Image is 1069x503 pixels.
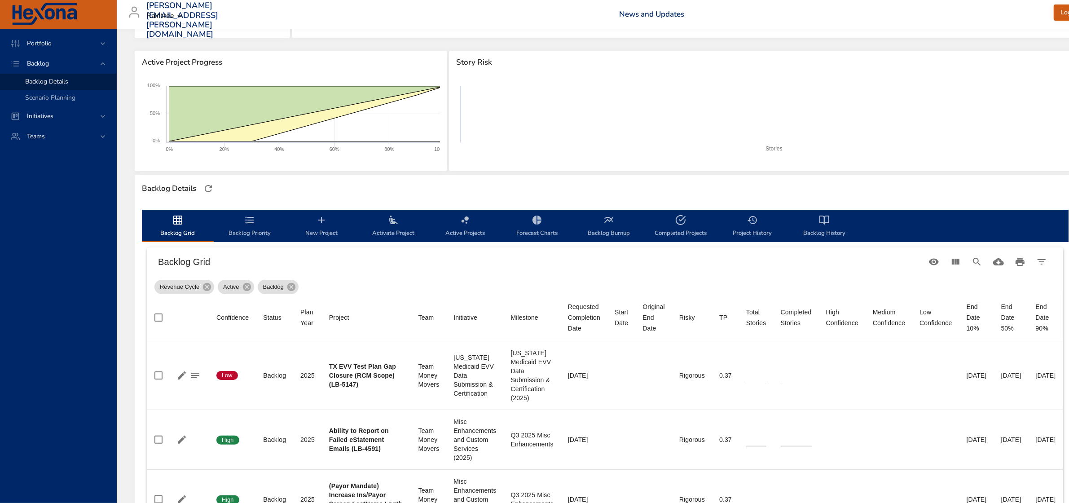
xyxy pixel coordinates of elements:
[1036,301,1056,334] div: End Date 90%
[300,371,315,380] div: 2025
[329,312,349,323] div: Project
[826,307,858,328] div: High Confidence
[139,181,199,196] div: Backlog Details
[147,215,208,238] span: Backlog Grid
[511,349,554,402] div: [US_STATE] Medicaid EVV Data Submission & Certification (2025)
[258,282,289,291] span: Backlog
[568,371,600,380] div: [DATE]
[146,9,185,23] div: Raintree
[642,301,664,334] span: Original End Date
[453,353,496,398] div: [US_STATE] Medicaid EVV Data Submission & Certification
[615,307,628,328] div: Start Date
[650,215,711,238] span: Completed Projects
[615,307,628,328] div: Sort
[329,427,389,452] b: Ability to Report on Failed eStatement Emails (LB-4591)
[300,435,315,444] div: 2025
[679,312,695,323] div: Sort
[1001,435,1021,444] div: [DATE]
[794,215,855,238] span: Backlog History
[274,146,284,152] text: 40%
[511,312,554,323] span: Milestone
[150,110,160,116] text: 50%
[216,436,239,444] span: High
[434,146,447,152] text: 100%
[218,282,244,291] span: Active
[263,312,282,323] div: Sort
[20,39,59,48] span: Portfolio
[511,312,538,323] div: Sort
[919,307,952,328] div: Low Confidence
[158,255,923,269] h6: Backlog Grid
[329,363,396,388] b: TX EVV Test Plan Gap Closure (RCM Scope) (LB-5147)
[175,369,189,382] button: Edit Project Details
[568,301,600,334] div: Sort
[1001,301,1021,334] div: End Date 50%
[1036,435,1056,444] div: [DATE]
[418,426,440,453] div: Team Money Movers
[679,312,705,323] span: Risky
[719,312,727,323] div: TP
[146,1,219,40] h3: [PERSON_NAME][EMAIL_ADDRESS][PERSON_NAME][DOMAIN_NAME]
[263,312,286,323] span: Status
[873,307,905,328] div: Sort
[202,182,215,195] button: Refresh Page
[746,307,766,328] div: Sort
[20,59,56,68] span: Backlog
[435,215,496,238] span: Active Projects
[945,251,966,273] button: View Columns
[142,210,1069,242] div: backlog-tab
[189,369,202,382] button: Project Notes
[826,307,858,328] div: Sort
[988,251,1009,273] button: Download CSV
[300,307,315,328] div: Sort
[765,146,782,152] text: Stories
[154,282,205,291] span: Revenue Cycle
[719,312,732,323] span: TP
[967,371,987,380] div: [DATE]
[20,132,52,141] span: Teams
[154,280,214,294] div: Revenue Cycle
[418,362,440,389] div: Team Money Movers
[147,247,1063,276] div: Table Toolbar
[781,307,812,328] div: Sort
[919,307,952,328] div: Sort
[263,312,282,323] div: Status
[218,280,254,294] div: Active
[1001,371,1021,380] div: [DATE]
[219,215,280,238] span: Backlog Priority
[300,307,315,328] div: Plan Year
[966,251,988,273] button: Search
[330,146,339,152] text: 60%
[453,312,477,323] div: Sort
[11,3,78,26] img: Hexona
[781,307,812,328] div: Completed Stories
[147,83,160,88] text: 100%
[258,280,299,294] div: Backlog
[25,93,75,102] span: Scenario Planning
[568,435,600,444] div: [DATE]
[568,301,600,334] div: Requested Completion Date
[175,433,189,446] button: Edit Project Details
[220,146,229,152] text: 20%
[746,307,766,328] span: Total Stories
[216,312,249,323] div: Sort
[418,312,434,323] div: Team
[506,215,567,238] span: Forecast Charts
[153,138,160,143] text: 0%
[1031,251,1052,273] button: Filter Table
[453,312,496,323] span: Initiative
[719,435,732,444] div: 0.37
[679,371,705,380] div: Rigorous
[1036,371,1056,380] div: [DATE]
[453,417,496,462] div: Misc Enhancements and Custom Services (2025)
[456,58,1069,67] span: Story Risk
[25,77,68,86] span: Backlog Details
[511,431,554,449] div: Q3 2025 Misc Enhancements
[967,301,987,334] div: End Date 10%
[873,307,905,328] span: Medium Confidence
[967,435,987,444] div: [DATE]
[216,371,238,379] span: Low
